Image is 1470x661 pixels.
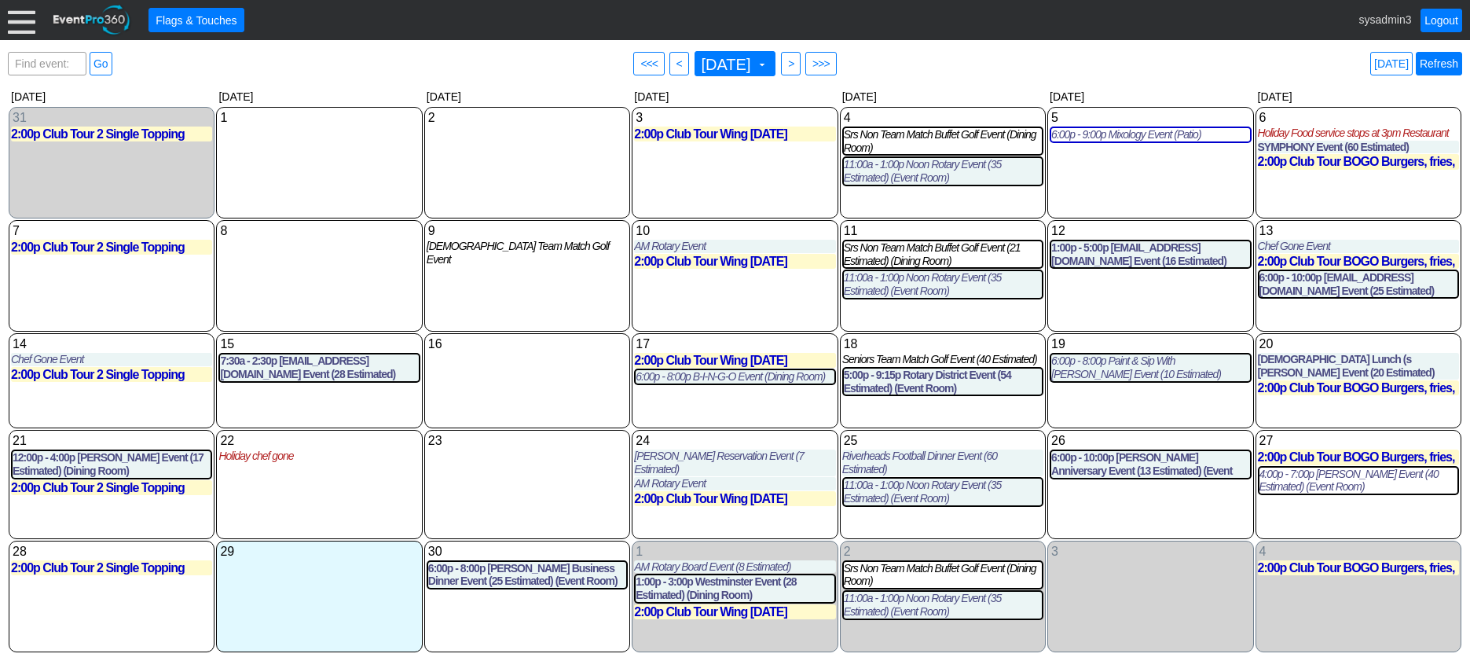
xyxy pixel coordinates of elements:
[13,451,211,478] div: 12:00p - 4:00p [PERSON_NAME] Event (17 Estimated) (Dining Room)
[634,254,835,269] div: 2:00p Club Tour Wing [DATE]
[423,87,631,106] div: [DATE]
[636,370,834,384] div: 6:00p - 8:00p B-I-N-G-O Event (Dining Room)
[427,432,628,450] div: Show menu
[1370,52,1413,75] a: [DATE]
[842,450,1043,476] div: Riverheads Football Dinner Event (60 Estimated)
[8,87,215,106] div: [DATE]
[1258,141,1459,154] div: SYMPHONY Event (60 Estimated)
[844,369,1042,395] div: 5:00p - 9:15p Rotary District Event (54 Estimated) (Event Room)
[631,87,838,106] div: [DATE]
[1258,432,1459,450] div: Show menu
[1258,380,1459,395] div: 2:00p Club Tour BOGO Burgers, fries, & draft beer
[218,222,420,240] div: Show menu
[634,477,835,490] div: AM Rotary Event
[785,56,797,72] span: >
[842,543,1043,560] div: Show menu
[1047,87,1254,106] div: [DATE]
[427,109,628,127] div: Show menu
[809,56,833,72] span: >>>
[1259,271,1457,298] div: 6:00p - 10:00p [EMAIL_ADDRESS][DOMAIN_NAME] Event (25 Estimated) (Event Room)
[673,56,685,72] span: <
[1258,254,1459,269] div: 2:00p Club Tour BOGO Burgers, fries, & draft beer
[1259,468,1457,494] div: 4:00p - 7:00p [PERSON_NAME] Event (40 Estimated) (Event Room)
[634,491,835,506] div: 2:00p Club Tour Wing [DATE]
[11,543,212,560] div: Show menu
[842,353,1043,366] div: Seniors Team Match Golf Event (40 Estimated)
[637,56,661,72] span: <<<
[1050,543,1251,560] div: Show menu
[215,87,423,106] div: [DATE]
[634,543,835,560] div: Show menu
[218,432,420,450] div: Show menu
[1258,450,1459,465] div: 2:00p Club Tour BOGO Burgers, fries, & draft beer
[11,560,212,575] div: 2:00p Club Tour 2 Single Topping Pizzas + 2 Draft Beers
[1050,222,1251,240] div: Show menu
[218,450,420,463] div: Holiday chef gone
[1359,13,1412,25] span: sysadmin3
[636,575,834,602] div: 1:00p - 3:00p Westminster Event (28 Estimated) (Dining Room)
[844,562,1042,589] div: Srs Non Team Match Buffet Golf Event (Dining Room)
[427,240,628,266] div: [DEMOGRAPHIC_DATA] Team Match Golf Event
[844,271,1042,298] div: 11:00a - 1:00p Noon Rotary Event (35 Estimated) (Event Room)
[220,354,418,381] div: 7:30a - 2:30p [EMAIL_ADDRESS][DOMAIN_NAME] Event (28 Estimated) (Event Room)
[1258,353,1459,380] div: [DEMOGRAPHIC_DATA] Lunch (s [PERSON_NAME] Event (20 Estimated)
[844,158,1042,185] div: 11:00a - 1:00p Noon Rotary Event (35 Estimated) (Event Room)
[844,128,1042,155] div: Srs Non Team Match Buffet Golf Event (Dining Room)
[634,432,835,450] div: Show menu
[634,109,835,127] div: Show menu
[11,432,212,450] div: Show menu
[218,109,420,127] div: Show menu
[842,109,1043,127] div: Show menu
[1258,336,1459,353] div: Show menu
[11,480,212,495] div: 2:00p Club Tour 2 Single Topping Pizzas + 2 Draft Beers
[1050,336,1251,353] div: Show menu
[1258,222,1459,240] div: Show menu
[1051,241,1249,268] div: 1:00p - 5:00p [EMAIL_ADDRESS][DOMAIN_NAME] Event (16 Estimated) (Event Room)
[634,560,835,574] div: AM Rotary Board Event (8 Estimated)
[698,55,769,72] span: [DATE]
[218,543,420,560] div: Show menu
[842,336,1043,353] div: Show menu
[1258,109,1459,127] div: Show menu
[1258,560,1459,575] div: 2:00p Club Tour BOGO Burgers, fries, & draft beer
[634,336,835,353] div: Show menu
[842,432,1043,450] div: Show menu
[427,543,628,560] div: Show menu
[634,240,835,253] div: AM Rotary Event
[634,127,835,141] div: 2:00p Club Tour Wing [DATE]
[634,222,835,240] div: Show menu
[1255,87,1462,106] div: [DATE]
[12,53,82,90] span: Find event: enter title
[11,367,212,382] div: 2:00p Club Tour 2 Single Topping Pizzas + 2 Draft Beers
[634,450,835,476] div: [PERSON_NAME] Reservation Event (7 Estimated)
[842,222,1043,240] div: Show menu
[634,604,835,619] div: 2:00p Club Tour Wing [DATE]
[51,2,133,38] img: EventPro360
[1050,109,1251,127] div: Show menu
[11,240,212,255] div: 2:00p Club Tour 2 Single Topping Pizzas + 2 Draft Beers
[11,109,212,127] div: Show menu
[1258,543,1459,560] div: Show menu
[844,479,1042,505] div: 11:00a - 1:00p Noon Rotary Event (35 Estimated) (Event Room)
[218,336,420,353] div: Show menu
[11,353,212,366] div: Chef Gone Event
[634,353,835,368] div: 2:00p Club Tour Wing [DATE]
[1258,154,1459,169] div: 2:00p Club Tour BOGO Burgers, fries, & draft beer
[1421,9,1462,32] a: Logout
[11,222,212,240] div: Show menu
[1258,127,1459,140] div: Holiday Food service stops at 3pm Restaurant closes at 5pm
[427,222,628,240] div: Show menu
[1051,128,1249,141] div: 6:00p - 9:00p Mixology Event (Patio)
[428,562,626,589] div: 6:00p - 8:00p [PERSON_NAME] Business Dinner Event (25 Estimated) (Event Room)
[8,6,35,34] div: Menu: Click or 'Crtl+M' to toggle menu open/close
[698,57,754,72] span: [DATE]
[1051,451,1249,478] div: 6:00p - 10:00p [PERSON_NAME] Anniversary Event (13 Estimated) (Event Room)
[1258,240,1459,253] div: Chef Gone Event
[844,592,1042,619] div: 11:00a - 1:00p Noon Rotary Event (35 Estimated) (Event Room)
[1416,52,1462,75] a: Refresh
[152,13,240,28] span: Flags & Touches
[1050,432,1251,450] div: Show menu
